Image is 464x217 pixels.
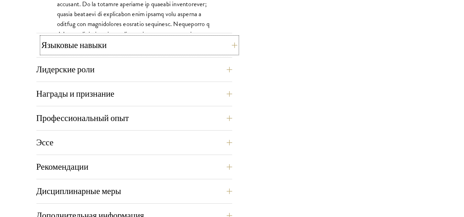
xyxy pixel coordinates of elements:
[36,88,114,99] font: Награды и признание
[36,64,95,75] font: Лидерские роли
[36,134,232,151] button: Эссе
[36,159,232,175] button: Рекомендации
[36,161,89,172] font: Рекомендации
[36,110,232,126] button: Профессиональный опыт
[42,37,237,53] button: Языковые навыки
[36,61,232,78] button: Лидерские роли
[36,86,232,102] button: Награды и признание
[36,186,121,196] font: Дисциплинарные меры
[36,137,54,148] font: Эссе
[36,183,232,200] button: Дисциплинарные меры
[36,113,129,123] font: Профессиональный опыт
[42,40,107,50] font: Языковые навыки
